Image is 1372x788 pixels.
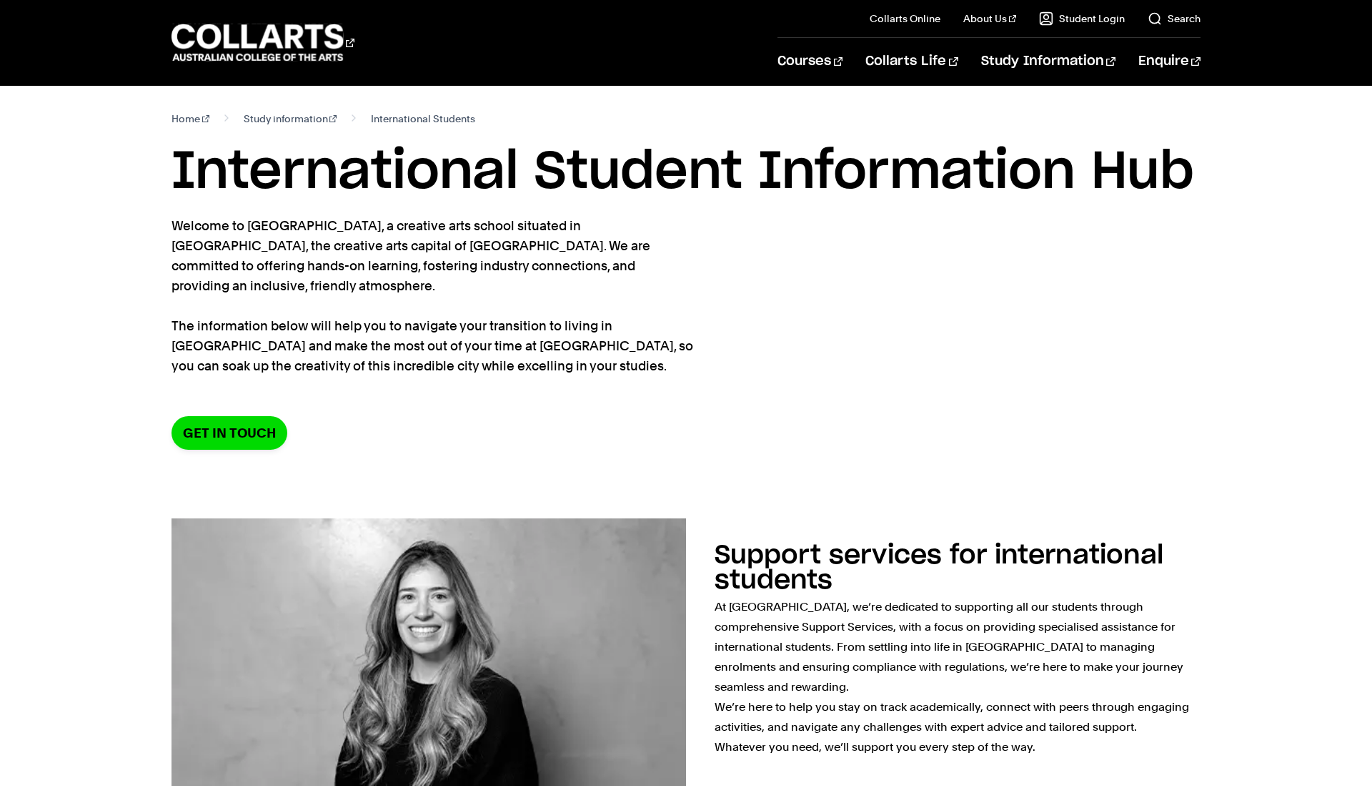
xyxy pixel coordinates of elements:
a: Student Login [1039,11,1125,26]
a: Collarts Life [865,38,958,85]
h1: International Student Information Hub [171,140,1200,205]
a: Enquire [1138,38,1200,85]
div: Go to homepage [171,22,354,63]
a: Collarts Online [870,11,940,26]
a: Study Information [981,38,1115,85]
h2: Support services for international students [715,543,1163,594]
p: At [GEOGRAPHIC_DATA], we’re dedicated to supporting all our students through comprehensive Suppor... [715,597,1200,757]
span: International Students [371,109,475,129]
a: About Us [963,11,1016,26]
a: Get in Touch [171,416,287,450]
a: Courses [777,38,842,85]
a: Study information [244,109,337,129]
a: Search [1148,11,1200,26]
p: Welcome to [GEOGRAPHIC_DATA], a creative arts school situated in [GEOGRAPHIC_DATA], the creative ... [171,216,693,376]
a: Home [171,109,209,129]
